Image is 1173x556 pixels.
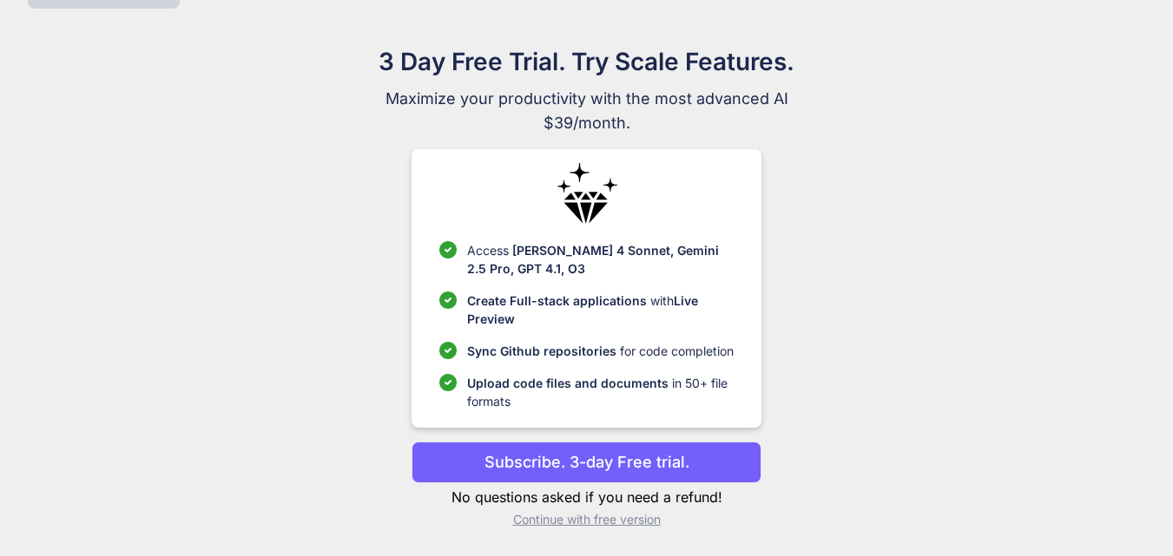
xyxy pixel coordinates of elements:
[439,291,457,309] img: checklist
[467,343,616,358] span: Sync Github repositories
[439,241,457,258] img: checklist
[467,293,650,308] span: Create Full-stack applications
[295,43,879,80] h1: 3 Day Free Trial. Try Scale Features.
[467,342,734,360] p: for code completion
[467,243,719,276] span: [PERSON_NAME] 4 Sonnet, Gemini 2.5 Pro, GPT 4.1, O3
[439,374,457,391] img: checklist
[467,376,669,390] span: Upload code files and documents
[439,342,457,359] img: checklist
[484,450,689,474] p: Subscribe. 3-day Free trial.
[412,511,761,528] p: Continue with free version
[412,442,761,483] button: Subscribe. 3-day Free trial.
[467,241,734,278] p: Access
[467,374,734,410] p: in 50+ file formats
[467,291,734,328] p: with
[295,87,879,111] span: Maximize your productivity with the most advanced AI
[295,111,879,135] span: $39/month.
[412,487,761,507] p: No questions asked if you need a refund!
